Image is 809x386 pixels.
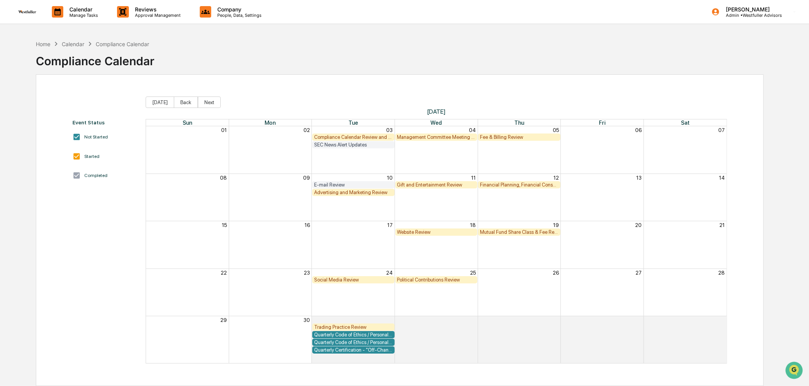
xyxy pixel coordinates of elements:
[553,270,559,276] button: 26
[24,104,62,110] span: [PERSON_NAME]
[469,317,476,323] button: 02
[388,222,393,228] button: 17
[8,117,20,129] img: Rachel Stanley
[8,96,20,109] img: Rachel Stanley
[221,127,227,133] button: 01
[221,270,227,276] button: 22
[397,229,476,235] div: Website Review
[55,157,61,163] div: 🗄️
[146,108,727,115] span: [DATE]
[470,222,476,228] button: 18
[387,175,393,181] button: 10
[785,361,805,381] iframe: Open customer support
[54,189,92,195] a: Powered byPylon
[8,157,14,163] div: 🖐️
[118,83,139,92] button: See all
[8,16,139,28] p: How can we help?
[636,175,642,181] button: 13
[387,317,393,323] button: 01
[62,41,84,47] div: Calendar
[84,154,100,159] div: Started
[34,66,105,72] div: We're available if you need us!
[718,127,725,133] button: 07
[220,317,227,323] button: 29
[314,190,393,195] div: Advertising and Marketing Review
[96,41,149,47] div: Compliance Calendar
[314,142,393,148] div: SEC News Alert Updates
[305,222,310,228] button: 16
[348,119,358,126] span: Tue
[211,6,265,13] p: Company
[265,119,276,126] span: Mon
[480,134,559,140] div: Fee & Billing Review
[681,119,690,126] span: Sat
[84,134,108,140] div: Not Started
[303,175,310,181] button: 09
[314,339,393,345] div: Quarterly Code of Ethics / Personal Transaction Attestations
[67,104,83,110] span: [DATE]
[430,119,442,126] span: Wed
[72,119,138,125] div: Event Status
[63,156,95,164] span: Attestations
[635,127,642,133] button: 06
[554,175,559,181] button: 12
[314,332,393,338] div: Quarterly Code of Ethics / Personal Transaction Attestations
[480,182,559,188] div: Financial Planning, Financial Consulting, & Wealth Management Review
[15,170,48,178] span: Data Lookup
[18,10,37,13] img: logo
[553,127,559,133] button: 05
[314,347,393,353] div: Quarterly Certification - "Off-Channel" Communications Policy
[303,317,310,323] button: 30
[16,58,30,72] img: 8933085812038_c878075ebb4cc5468115_72.jpg
[52,153,98,167] a: 🗄️Attestations
[387,270,393,276] button: 24
[719,175,725,181] button: 14
[720,6,782,13] p: [PERSON_NAME]
[514,119,524,126] span: Thu
[63,124,66,130] span: •
[129,13,185,18] p: Approval Management
[211,13,265,18] p: People, Data, Settings
[174,96,198,108] button: Back
[5,153,52,167] a: 🖐️Preclearance
[8,171,14,177] div: 🔎
[314,134,393,140] div: Compliance Calendar Review and Update
[397,182,476,188] div: Gift and Entertainment Review
[84,173,108,178] div: Completed
[636,270,642,276] button: 27
[36,41,50,47] div: Home
[183,119,192,126] span: Sun
[63,6,102,13] p: Calendar
[146,96,174,108] button: [DATE]
[34,58,125,66] div: Start new chat
[15,156,49,164] span: Preclearance
[220,175,227,181] button: 08
[8,85,51,91] div: Past conversations
[635,222,642,228] button: 20
[63,13,102,18] p: Manage Tasks
[599,119,605,126] span: Fri
[129,6,185,13] p: Reviews
[471,175,476,181] button: 11
[222,222,227,228] button: 15
[8,58,21,72] img: 1746055101610-c473b297-6a78-478c-a979-82029cc54cd1
[314,277,393,283] div: Social Media Review
[36,48,154,68] div: Compliance Calendar
[718,270,725,276] button: 28
[67,124,83,130] span: [DATE]
[304,270,310,276] button: 23
[469,127,476,133] button: 04
[480,229,559,235] div: Mutual Fund Share Class & Fee Review
[719,222,725,228] button: 21
[314,324,393,330] div: Trading Practice Review
[720,13,782,18] p: Admin • Westfuller Advisors
[5,167,51,181] a: 🔎Data Lookup
[76,189,92,195] span: Pylon
[397,134,476,140] div: Management Committee Meeting Review
[63,104,66,110] span: •
[314,182,393,188] div: E-mail Review
[397,277,476,283] div: Political Contributions Review
[553,222,559,228] button: 19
